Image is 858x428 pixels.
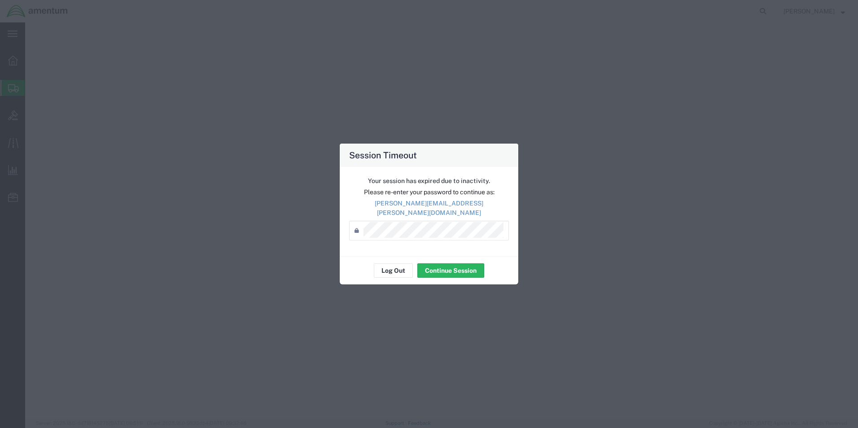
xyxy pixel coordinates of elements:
[349,148,417,162] h4: Session Timeout
[417,263,484,278] button: Continue Session
[349,176,509,186] p: Your session has expired due to inactivity.
[374,263,413,278] button: Log Out
[349,188,509,197] p: Please re-enter your password to continue as:
[349,199,509,218] p: [PERSON_NAME][EMAIL_ADDRESS][PERSON_NAME][DOMAIN_NAME]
